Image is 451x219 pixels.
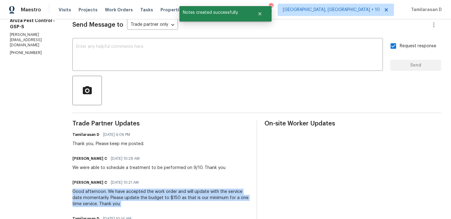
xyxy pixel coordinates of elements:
[105,7,133,13] span: Work Orders
[409,7,442,13] span: Tamilarasan D
[21,7,41,13] span: Maestro
[250,8,270,20] button: Close
[111,179,139,186] span: [DATE] 10:21 AM
[10,50,58,56] p: [PHONE_NUMBER]
[72,22,123,28] span: Send Message to
[59,7,71,13] span: Visits
[140,8,153,12] span: Tasks
[72,179,107,186] h6: [PERSON_NAME] C
[127,20,178,30] div: Trade partner only
[179,6,250,19] span: Notes created successfully.
[79,7,98,13] span: Projects
[264,121,441,127] span: On-site Worker Updates
[10,32,58,48] p: [PERSON_NAME][EMAIL_ADDRESS][DOMAIN_NAME]
[111,156,140,162] span: [DATE] 10:29 AM
[72,121,249,127] span: Trade Partner Updates
[400,43,436,49] span: Request response
[72,156,107,162] h6: [PERSON_NAME] C
[283,7,380,13] span: [GEOGRAPHIC_DATA], [GEOGRAPHIC_DATA] + 10
[10,17,58,30] h5: Aruza Pest Control - GSP-S
[72,132,99,138] h6: Tamilarasan D
[72,165,225,171] div: We were able to schedule a treatment to be performed on 9/10. Thank you
[72,141,144,147] div: Thank you, Please keep me posted.
[103,132,130,138] span: [DATE] 4:06 PM
[72,189,249,207] div: Good afternoon. We have accepted the work order and will update with the service date momentarily...
[269,4,273,10] div: 291
[160,7,184,13] span: Properties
